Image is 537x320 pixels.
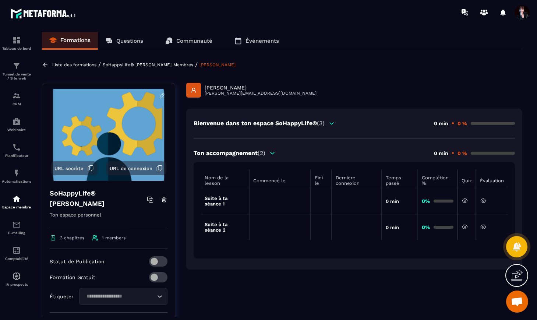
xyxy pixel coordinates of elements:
[12,194,21,203] img: automations
[2,163,31,189] a: automationsautomationsAutomatisations
[2,86,31,112] a: formationformationCRM
[2,128,31,132] p: Webinaire
[60,235,84,240] span: 3 chapitres
[434,150,448,156] p: 0 min
[50,274,95,280] p: Formation Gratuit
[382,214,418,240] td: 0 min
[382,169,418,188] th: Temps passé
[2,257,31,261] p: Comptabilité
[2,231,31,235] p: E-mailing
[173,62,193,67] a: Membres
[2,112,31,137] a: automationsautomationsWebinaire
[205,91,317,96] p: [PERSON_NAME][EMAIL_ADDRESS][DOMAIN_NAME]
[199,62,236,67] a: [PERSON_NAME]
[12,36,21,45] img: formation
[79,288,167,305] div: Search for option
[12,143,21,152] img: scheduler
[249,169,311,188] th: Commencé le
[2,137,31,163] a: schedulerschedulerPlanificateur
[50,259,105,264] p: Statut de Publication
[52,62,96,67] a: Liste des formations
[205,85,317,91] p: [PERSON_NAME]
[2,179,31,183] p: Automatisations
[317,120,325,127] span: (3)
[12,246,21,255] img: accountant
[50,293,74,299] p: Étiqueter
[158,32,220,50] a: Communauté
[457,120,467,126] p: 0 %
[2,215,31,240] a: emailemailE-mailing
[2,46,31,50] p: Tableau de bord
[10,7,77,20] img: logo
[258,150,265,157] span: (2)
[332,169,382,188] th: Dernière connexion
[12,220,21,229] img: email
[2,102,31,106] p: CRM
[2,205,31,209] p: Espace membre
[12,61,21,70] img: formation
[227,32,286,50] a: Événements
[84,292,155,300] input: Search for option
[2,282,31,286] p: IA prospects
[12,117,21,126] img: automations
[2,56,31,86] a: formationformationTunnel de vente / Site web
[48,89,169,181] img: background
[506,291,528,313] a: Ouvrir le chat
[102,235,126,240] span: 1 members
[2,240,31,266] a: accountantaccountantComptabilité
[382,188,418,214] td: 0 min
[194,150,265,157] p: Ton accompagnement
[106,161,166,175] button: URL de connexion
[194,120,325,127] p: Bienvenue dans ton espace SoHappyLife®
[12,272,21,281] img: automations
[422,224,430,230] strong: 0%
[50,188,147,209] h4: SoHappyLife® [PERSON_NAME]
[50,211,167,227] p: Ton espace personnel
[103,62,172,67] a: SoHappyLife® [PERSON_NAME]
[98,32,151,50] a: Questions
[418,169,457,188] th: Complétion %
[60,37,91,43] p: Formations
[2,189,31,215] a: automationsautomationsEspace membre
[2,154,31,158] p: Planificateur
[2,30,31,56] a: formationformationTableau de bord
[12,91,21,100] img: formation
[116,38,143,44] p: Questions
[422,198,430,204] strong: 0%
[457,150,467,156] p: 0 %
[311,169,332,188] th: Fini le
[457,169,476,188] th: Quiz
[245,38,279,44] p: Événements
[434,120,448,126] p: 0 min
[110,166,152,171] span: URL de connexion
[476,169,508,188] th: Évaluation
[195,61,198,68] span: /
[201,188,249,214] td: Suite à ta séance 1
[98,61,101,68] span: /
[12,169,21,177] img: automations
[201,169,249,188] th: Nom de la lesson
[201,214,249,240] td: Suite à ta séance 2
[51,161,98,175] button: URL secrète
[2,72,31,80] p: Tunnel de vente / Site web
[42,32,98,50] a: Formations
[176,38,212,44] p: Communauté
[54,166,84,171] span: URL secrète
